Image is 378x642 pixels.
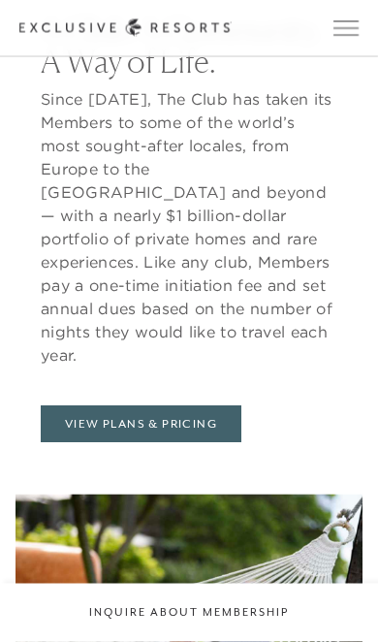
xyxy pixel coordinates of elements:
h2: A Club. A Community. A Way of Life. [41,15,337,79]
button: Open navigation [333,21,359,35]
p: Since [DATE], The Club has taken its Members to some of the world’s most sought-after locales, fr... [41,88,337,368]
iframe: Qualified Messenger [289,553,378,642]
a: View Plans & Pricing [41,406,241,443]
